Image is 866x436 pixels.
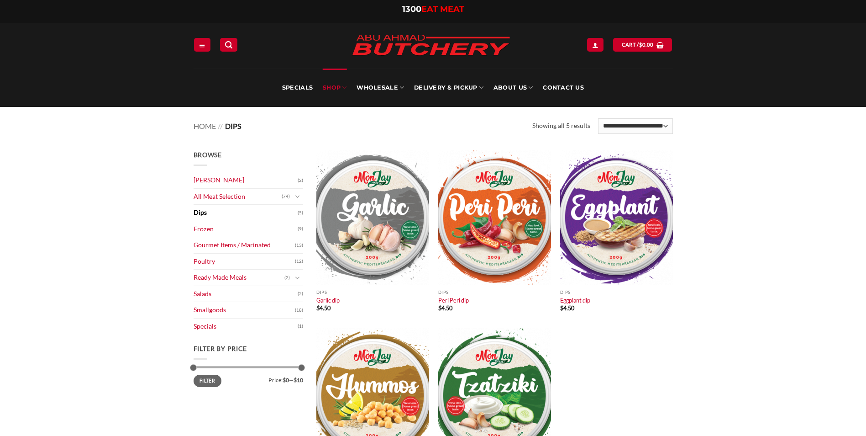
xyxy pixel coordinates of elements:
[295,303,303,317] span: (18)
[402,4,421,14] span: 1300
[282,190,290,203] span: (74)
[344,28,518,63] img: Abu Ahmad Butchery
[316,304,331,312] bdi: 4.50
[560,290,673,295] p: Dips
[402,4,464,14] a: 1300EAT MEAT
[194,205,298,221] a: Dips
[292,191,303,202] button: Toggle
[298,287,303,301] span: (2)
[194,345,247,352] span: Filter by price
[316,290,429,295] p: Dips
[194,151,222,159] span: Browse
[298,319,303,333] span: (1)
[316,297,340,304] a: Garlic dip
[194,319,298,335] a: Specials
[284,271,290,285] span: (2)
[493,69,533,107] a: About Us
[194,375,221,387] button: Filter
[587,38,604,51] a: Login
[283,377,289,383] span: $0
[316,150,429,285] img: Garlic dip
[220,38,237,51] a: Search
[292,273,303,283] button: Toggle
[622,41,654,49] span: Cart /
[194,221,298,237] a: Frozen
[613,38,672,51] a: View cart
[438,297,469,304] a: Peri Peri dip
[438,304,441,312] span: $
[316,304,320,312] span: $
[295,255,303,268] span: (12)
[560,297,590,304] a: Eggplant dip
[194,375,303,383] div: Price: —
[414,69,483,107] a: Delivery & Pickup
[218,122,223,130] span: //
[598,118,672,134] select: Shop order
[294,377,303,383] span: $10
[194,270,284,286] a: Ready Made Meals
[298,222,303,236] span: (9)
[298,174,303,187] span: (2)
[639,42,654,48] bdi: 0.00
[194,189,282,205] a: All Meat Selection
[560,150,673,285] img: Eggplant dip
[543,69,584,107] a: Contact Us
[194,38,210,51] a: Menu
[438,304,452,312] bdi: 4.50
[357,69,404,107] a: Wholesale
[194,237,295,253] a: Gourmet Items / Marinated
[560,304,563,312] span: $
[282,69,313,107] a: Specials
[639,41,642,49] span: $
[194,302,295,318] a: Smallgoods
[421,4,464,14] span: EAT MEAT
[225,122,241,130] span: Dips
[323,69,346,107] a: SHOP
[295,239,303,252] span: (13)
[194,254,295,270] a: Poultry
[298,206,303,220] span: (5)
[194,172,298,188] a: [PERSON_NAME]
[532,121,590,131] p: Showing all 5 results
[194,286,298,302] a: Salads
[560,304,574,312] bdi: 4.50
[438,290,551,295] p: Dips
[438,150,551,285] img: Peri Peri dip
[194,122,216,130] a: Home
